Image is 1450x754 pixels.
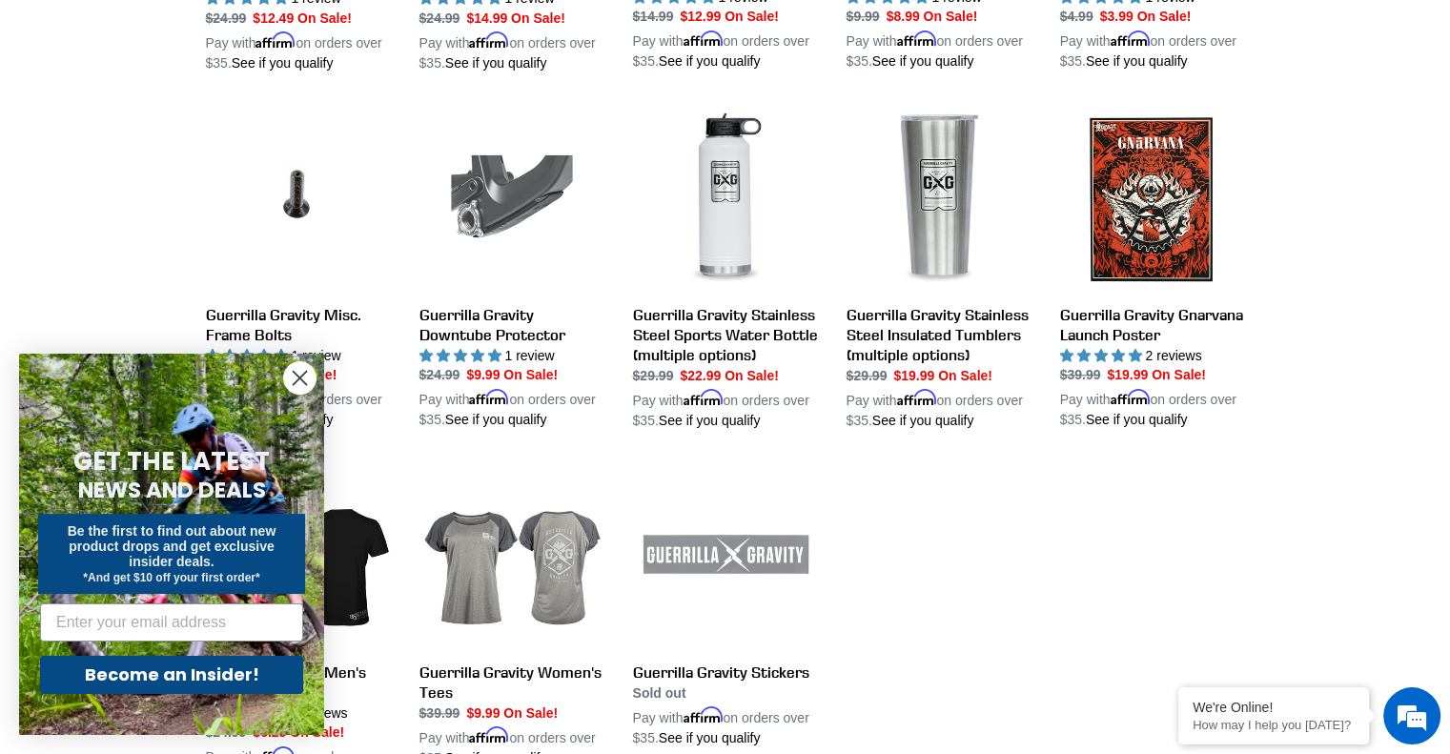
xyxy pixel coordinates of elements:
span: GET THE LATEST [73,444,270,479]
span: *And get $10 off your first order* [83,571,259,584]
p: How may I help you today? [1193,718,1355,732]
span: Be the first to find out about new product drops and get exclusive insider deals. [68,523,276,569]
input: Enter your email address [40,603,303,642]
button: Become an Insider! [40,656,303,694]
span: NEWS AND DEALS [78,475,266,505]
div: We're Online! [1193,700,1355,715]
button: Close dialog [283,361,317,395]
